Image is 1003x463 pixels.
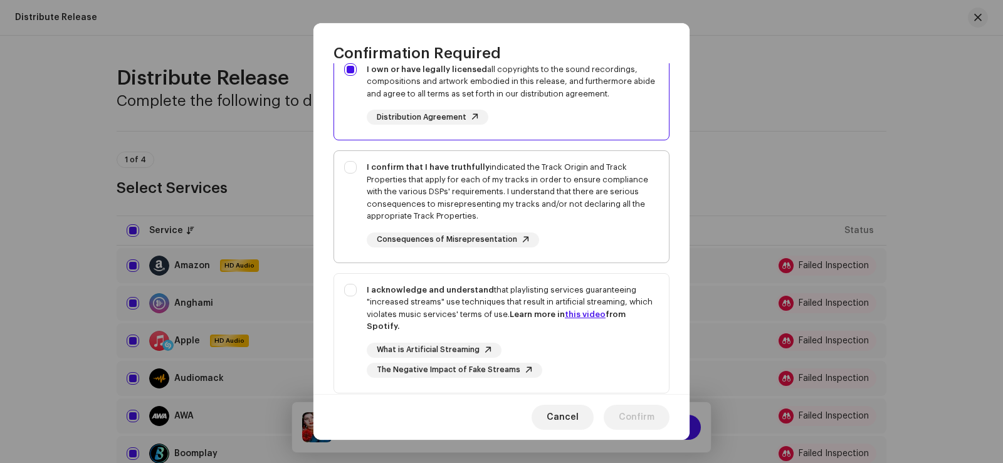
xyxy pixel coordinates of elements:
span: Cancel [547,405,579,430]
div: that playlisting services guaranteeing "increased streams" use techniques that result in artifici... [367,284,659,333]
p-togglebutton: I own or have legally licensedall copyrights to the sound recordings, compositions and artwork em... [333,53,670,141]
span: Confirmation Required [333,43,501,63]
strong: Learn more in from Spotify. [367,310,626,331]
strong: I acknowledge and understand [367,286,494,294]
button: Cancel [532,405,594,430]
strong: I own or have legally licensed [367,65,487,73]
p-togglebutton: I acknowledge and understandthat playlisting services guaranteeing "increased streams" use techni... [333,273,670,393]
button: Confirm [604,405,670,430]
span: Distribution Agreement [377,113,466,122]
span: The Negative Impact of Fake Streams [377,366,520,374]
span: What is Artificial Streaming [377,346,480,354]
strong: I confirm that I have truthfully [367,163,490,171]
p-togglebutton: I confirm that I have truthfullyindicated the Track Origin and Track Properties that apply for ea... [333,150,670,263]
span: Consequences of Misrepresentation [377,236,517,244]
span: Confirm [619,405,654,430]
div: indicated the Track Origin and Track Properties that apply for each of my tracks in order to ensu... [367,161,659,222]
a: this video [565,310,606,318]
div: all copyrights to the sound recordings, compositions and artwork embodied in this release, and fu... [367,63,659,100]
